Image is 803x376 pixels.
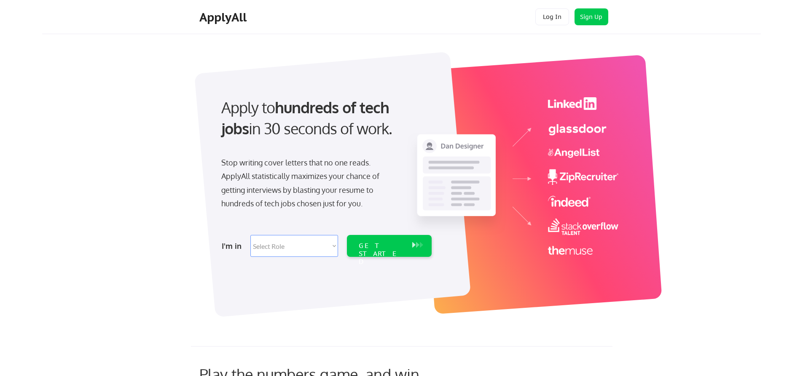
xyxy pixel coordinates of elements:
button: Log In [535,8,569,25]
button: Sign Up [575,8,608,25]
div: I'm in [222,239,245,253]
div: Stop writing cover letters that no one reads. ApplyAll statistically maximizes your chance of get... [221,156,395,211]
div: GET STARTED [359,242,404,266]
strong: hundreds of tech jobs [221,98,393,138]
div: Apply to in 30 seconds of work. [221,97,428,139]
div: ApplyAll [199,10,249,24]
